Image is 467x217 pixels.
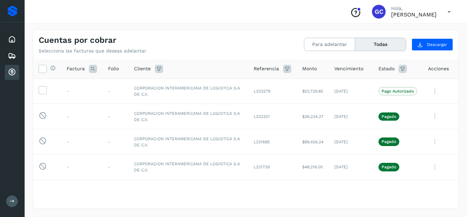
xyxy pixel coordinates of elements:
p: Pagado [382,139,396,144]
span: Vencimiento [334,65,363,72]
td: - [61,129,103,155]
span: Monto [302,65,317,72]
button: Todas [355,38,406,51]
span: Cliente [134,65,151,72]
div: Embarques [5,48,19,63]
td: $48,216.00 [297,154,329,180]
span: Factura [67,65,85,72]
td: L221695 [248,129,297,155]
td: CORPORACION INTERAMERICANA DE LOGISTICA S.A DE C.V. [129,104,248,129]
td: [DATE] [329,129,373,155]
p: Hola, [391,5,437,11]
td: L223279 [248,79,297,104]
p: Pago Autorizado [382,89,414,94]
div: Cuentas por cobrar [5,65,19,80]
td: [DATE] [329,154,373,180]
td: - [103,79,129,104]
td: [DATE] [329,79,373,104]
td: L222321 [248,104,297,129]
td: L221729 [248,154,297,180]
span: Acciones [428,65,449,72]
td: CORPORACION INTERAMERICANA DE LOGISTICA S.A DE C.V. [129,154,248,180]
td: $36,234.37 [297,104,329,129]
td: - [61,154,103,180]
td: $52,739.85 [297,79,329,104]
td: - [61,180,103,205]
td: $35,929.73 [297,180,329,205]
td: CORPORACION INTERAMERICANA DE LOGISTICA S.A DE C.V. [129,129,248,155]
button: Descargar [412,38,453,51]
span: Estado [378,65,395,72]
td: [DATE] [329,104,373,129]
p: Pagado [382,165,396,169]
td: CORPORACION INTERAMERICANA DE LOGISTICA S.A DE C.V. [129,180,248,205]
td: - [103,180,129,205]
td: $89,426.24 [297,129,329,155]
p: Selecciona las facturas que deseas adelantar [39,48,146,54]
td: - [61,79,103,104]
p: Pagado [382,114,396,119]
td: - [103,104,129,129]
span: Folio [108,65,119,72]
td: L221217 [248,180,297,205]
span: Descargar [427,41,447,48]
td: - [103,154,129,180]
td: CORPORACION INTERAMERICANA DE LOGISTICA S.A DE C.V. [129,79,248,104]
h4: Cuentas por cobrar [39,35,116,45]
span: Referencia [254,65,279,72]
button: Para adelantar [304,38,355,51]
td: [DATE] [329,180,373,205]
td: - [103,129,129,155]
td: - [61,104,103,129]
p: Genaro Cortez Godínez [391,11,437,18]
div: Inicio [5,32,19,47]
